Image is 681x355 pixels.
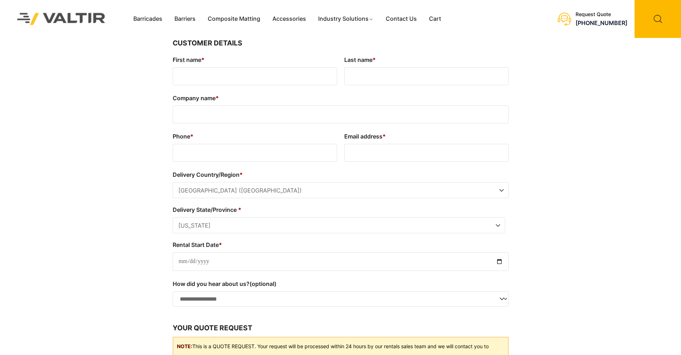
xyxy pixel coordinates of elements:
[250,280,276,287] span: (optional)
[173,92,509,104] label: Company name
[240,171,243,178] abbr: required
[173,278,509,290] label: How did you hear about us?
[201,56,204,63] abbr: required
[173,54,337,65] label: First name
[576,19,627,26] a: [PHONE_NUMBER]
[238,206,241,213] abbr: required
[344,54,509,65] label: Last name
[312,14,380,24] a: Industry Solutions
[173,169,509,180] label: Delivery Country/Region
[266,14,312,24] a: Accessories
[190,133,193,140] abbr: required
[127,14,168,24] a: Barricades
[423,14,447,24] a: Cart
[173,183,508,199] span: United States (US)
[173,217,505,233] span: Delivery State/Province
[576,11,627,18] div: Request Quote
[202,14,266,24] a: Composite Matting
[173,239,509,251] label: Rental Start Date
[173,182,509,198] span: Delivery Country/Region
[380,14,423,24] a: Contact Us
[168,14,202,24] a: Barriers
[173,131,337,142] label: Phone
[177,343,192,349] b: NOTE:
[173,204,505,215] label: Delivery State/Province
[216,94,219,102] abbr: required
[8,4,115,34] img: Valtir Rentals
[372,56,376,63] abbr: required
[383,133,386,140] abbr: required
[173,38,509,49] h3: Customer Details
[173,218,505,234] span: California
[344,131,509,142] label: Email address
[219,241,222,248] abbr: required
[173,323,509,334] h3: Your quote request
